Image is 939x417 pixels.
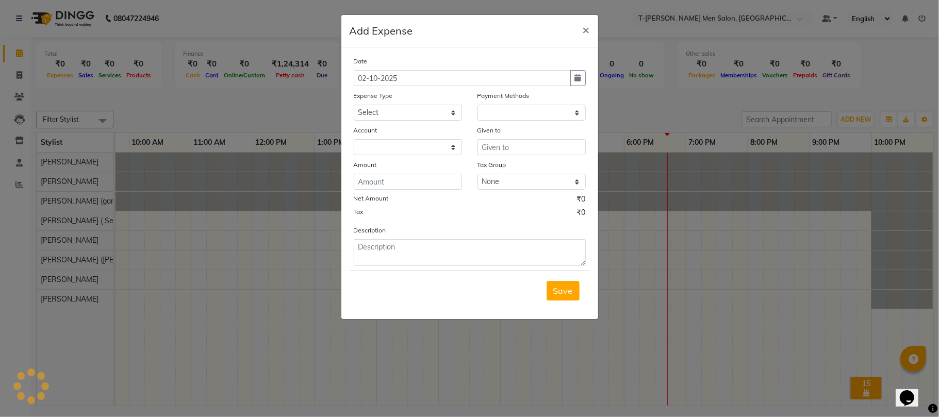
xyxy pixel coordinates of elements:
[553,286,573,296] span: Save
[354,57,368,66] label: Date
[350,23,413,39] h5: Add Expense
[354,194,389,203] label: Net Amount
[477,139,586,155] input: Given to
[354,207,364,216] label: Tax
[354,126,377,135] label: Account
[583,22,590,37] span: ×
[477,160,506,170] label: Tax Group
[477,91,530,101] label: Payment Methods
[477,126,501,135] label: Given to
[354,226,386,235] label: Description
[577,194,586,207] span: ₹0
[896,376,929,407] iframe: chat widget
[354,160,377,170] label: Amount
[574,15,598,44] button: Close
[547,281,580,301] button: Save
[577,207,586,221] span: ₹0
[354,174,462,190] input: Amount
[354,91,393,101] label: Expense Type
